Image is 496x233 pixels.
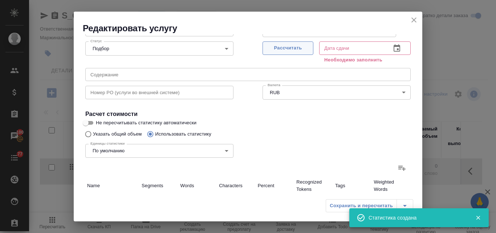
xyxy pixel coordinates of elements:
p: Characters [219,182,254,189]
div: Статистика создана [369,214,464,221]
button: Подбор [90,45,111,52]
p: Recognized Tokens [296,178,332,193]
button: Рассчитать [263,41,313,55]
span: Рассчитать [267,44,309,52]
p: Tags [335,182,370,189]
div: По умолчанию [85,144,233,158]
h4: Расчет стоимости [85,110,411,118]
p: Необходимо заполнить [324,56,406,64]
h2: Редактировать услугу [83,23,422,34]
div: split button [326,199,413,212]
button: close [408,15,419,25]
button: По умолчанию [90,148,127,154]
div: RUB [263,85,411,99]
p: Words [180,182,216,189]
p: Name [87,182,138,189]
p: Percent [258,182,293,189]
button: Закрыть [471,214,485,221]
div: Подбор [85,41,233,55]
span: Не пересчитывать статистику автоматически [96,119,196,126]
label: Добавить статистику [393,159,411,177]
button: RUB [268,89,282,96]
p: Weighted Words [374,178,409,193]
p: Segments [142,182,177,189]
